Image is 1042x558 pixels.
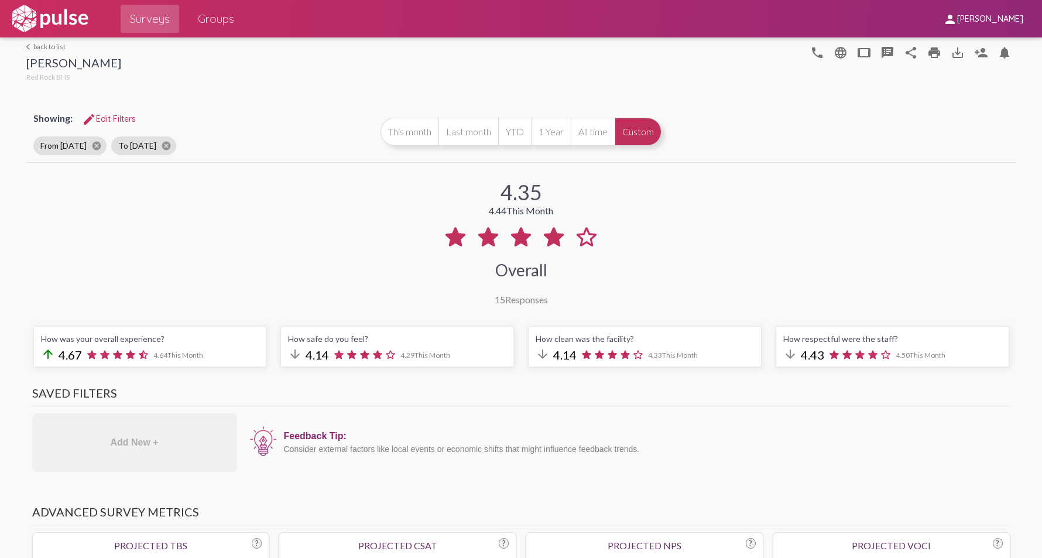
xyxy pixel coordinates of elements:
[896,351,945,360] span: 4.50
[746,538,756,549] div: ?
[943,12,957,26] mat-icon: person
[829,40,852,64] button: language
[498,118,531,146] button: YTD
[806,40,829,64] button: language
[927,46,941,60] mat-icon: print
[946,40,969,64] button: Download
[130,8,170,29] span: Surveys
[531,118,571,146] button: 1 Year
[153,351,203,360] span: 4.64
[974,46,988,60] mat-icon: Person
[501,179,542,205] div: 4.35
[41,334,259,344] div: How was your overall experience?
[111,136,176,155] mat-chip: To [DATE]
[82,114,136,124] span: Edit Filters
[91,141,102,151] mat-icon: cancel
[121,5,179,33] a: Surveys
[26,56,121,73] div: [PERSON_NAME]
[59,348,82,362] span: 4.67
[284,444,1005,454] div: Consider external factors like local events or economic shifts that might influence feedback trends.
[495,294,505,305] span: 15
[904,46,918,60] mat-icon: Share
[499,538,509,549] div: ?
[852,40,876,64] button: tablet
[993,40,1016,64] button: Bell
[998,46,1012,60] mat-icon: Bell
[957,14,1023,25] span: [PERSON_NAME]
[571,118,615,146] button: All time
[400,351,450,360] span: 4.29
[26,42,121,51] a: back to list
[381,118,438,146] button: This month
[249,425,278,458] img: icon12.png
[26,43,33,50] mat-icon: arrow_back_ios
[951,46,965,60] mat-icon: Download
[495,294,548,305] div: Responses
[533,540,756,551] div: Projected NPS
[414,351,450,360] span: This Month
[161,141,172,151] mat-icon: cancel
[32,505,1010,525] h3: Advanced Survey Metrics
[438,118,498,146] button: Last month
[801,348,824,362] span: 4.43
[899,40,923,64] button: Share
[288,334,506,344] div: How safe do you feel?
[495,260,547,280] div: Overall
[32,413,237,472] div: Add New +
[33,136,107,155] mat-chip: From [DATE]
[286,540,509,551] div: Projected CSAT
[26,73,70,81] span: Red Rock BHS
[783,334,1002,344] div: How respectful were the staff?
[553,348,577,362] span: 4.14
[662,351,698,360] span: This Month
[40,540,262,551] div: Projected TBS
[969,40,993,64] button: Person
[41,347,55,361] mat-icon: arrow_upward
[780,540,1003,551] div: Projected VoCI
[288,347,302,361] mat-icon: arrow_downward
[167,351,203,360] span: This Month
[9,4,90,33] img: white-logo.svg
[306,348,329,362] span: 4.14
[783,347,797,361] mat-icon: arrow_downward
[993,538,1003,549] div: ?
[188,5,244,33] a: Groups
[536,347,550,361] mat-icon: arrow_downward
[880,46,894,60] mat-icon: speaker_notes
[810,46,824,60] mat-icon: language
[857,46,871,60] mat-icon: tablet
[73,108,145,129] button: Edit FiltersEdit Filters
[198,8,234,29] span: Groups
[489,205,553,216] div: 4.44
[615,118,661,146] button: Custom
[506,205,553,216] span: This Month
[910,351,945,360] span: This Month
[82,112,96,126] mat-icon: Edit Filters
[252,538,262,549] div: ?
[32,386,1010,406] h3: Saved Filters
[923,40,946,64] a: print
[284,431,1005,441] div: Feedback Tip:
[648,351,698,360] span: 4.33
[934,8,1033,29] button: [PERSON_NAME]
[536,334,754,344] div: How clean was the facility?
[834,46,848,60] mat-icon: language
[33,112,73,124] span: Showing:
[876,40,899,64] button: speaker_notes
